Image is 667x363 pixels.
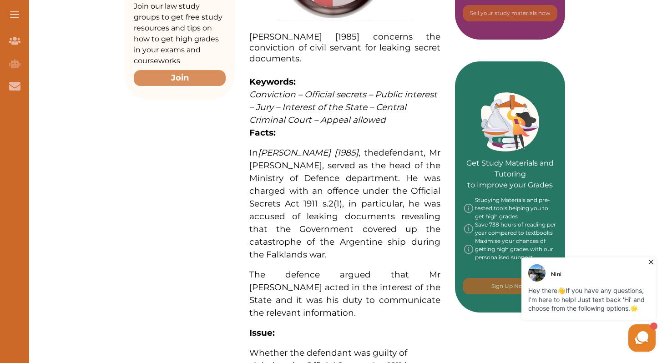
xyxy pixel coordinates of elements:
[249,31,440,64] span: [PERSON_NAME] [1985] concerns the conviction of civil servant for leaking secret documents.
[134,70,226,86] button: Join
[249,269,440,318] span: The defence argued that Mr [PERSON_NAME] acted in the interest of the State and it was his duty t...
[464,237,556,262] div: Maximise your chances of getting high grades with our personalised support
[481,92,539,151] img: Green card image
[359,147,379,158] span: , the
[470,9,551,17] p: Sell your study materials now
[249,89,437,125] span: Conviction – Official secrets – Public interest – Jury – Interest of the State – Central Criminal...
[464,237,473,262] img: info-img
[464,221,556,237] div: Save 738 hours of reading per year compared to textbooks
[249,147,440,260] span: defendant, Mr [PERSON_NAME], served as the head of the Ministry of Defence department. He was cha...
[249,76,296,87] strong: Keywords:
[249,127,276,138] strong: Facts:
[463,5,557,21] button: [object Object]
[464,196,556,221] div: Studying Materials and pre-tested tools helping you to get high grades
[464,132,556,191] p: Get Study Materials and Tutoring to Improve your Grades
[249,147,359,158] span: In
[258,147,359,158] span: [PERSON_NAME] [1985]
[249,328,275,338] strong: Issue:
[464,221,473,237] img: info-img
[464,196,473,221] img: info-img
[134,1,226,66] p: Join our law study groups to get free study resources and tips on how to get high grades in your ...
[449,255,658,354] iframe: HelpCrunch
